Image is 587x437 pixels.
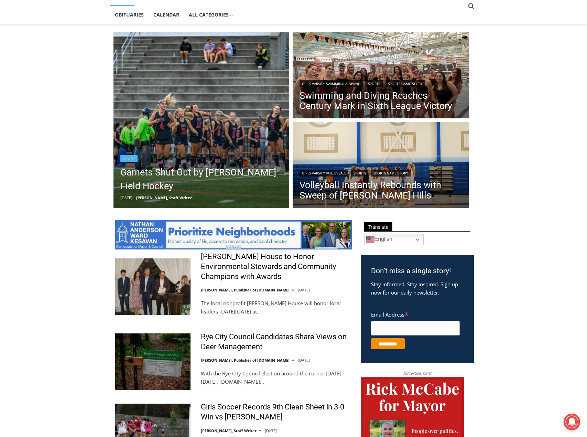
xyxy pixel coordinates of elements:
a: Sports [366,80,383,87]
p: The local nonprofit [PERSON_NAME] House will honor local leaders [DATE][DATE] at… [201,299,352,316]
time: [DATE] [298,287,310,292]
div: / [77,58,79,65]
button: Child menu of All Categories [184,6,238,23]
a: [PERSON_NAME] Read Sanctuary Fall Fest: [DATE] [0,68,103,86]
a: Volleyball Instantly Rebounds with Sweep of [PERSON_NAME] Hills [300,180,462,201]
a: Intern @ [DOMAIN_NAME] [165,67,333,86]
a: Sports Game Story [371,170,411,177]
img: Wainwright House to Honor Environmental Stewards and Community Champions with Awards [115,258,191,315]
a: [PERSON_NAME], Staff Writer [201,428,257,433]
a: [PERSON_NAME] House to Honor Environmental Stewards and Community Champions with Awards [201,252,352,281]
a: [PERSON_NAME], Staff Writer [136,195,192,200]
a: Sports [351,170,368,177]
span: Translate [364,222,392,231]
a: Read More Garnets Shut Out by Horace Greeley Field Hockey [113,32,290,209]
a: Calendar [149,6,184,23]
a: Rye City Council Candidates Share Views on Deer Management [201,332,352,352]
a: Girls Varsity Volleyball [300,170,348,177]
div: | | [300,168,462,177]
a: Read More Volleyball Instantly Rebounds with Sweep of Byram Hills [293,122,469,210]
span: Intern @ [DOMAIN_NAME] [180,68,319,84]
a: [PERSON_NAME], Publisher of [DOMAIN_NAME] [201,287,290,292]
div: 5 [72,58,75,65]
a: Read More Swimming and Diving Reaches Century Mark in Sixth League Victory [293,32,469,120]
h4: [PERSON_NAME] Read Sanctuary Fall Fest: [DATE] [6,69,91,85]
img: (PHOTO: The 2025 Rye Varsity Volleyball team from a 3-0 win vs. Port Chester on Saturday, Septemb... [293,122,469,210]
span: Advertisement [396,370,438,376]
a: Swimming and Diving Reaches Century Mark in Sixth League Victory [300,90,462,111]
time: [DATE] [298,358,310,363]
span: – [134,195,136,200]
a: Garnets Shut Out by [PERSON_NAME] Field Hockey [120,166,283,193]
img: (PHOTO: The Rye - Rye Neck - Blind Brook Swim and Dive team from a victory on September 19, 2025.... [293,32,469,120]
a: Girls Soccer Records 9th Clean Sheet in 3-0 Win vs [PERSON_NAME] [201,402,352,422]
a: Sports Game Story [385,80,425,87]
a: Obituaries [110,6,149,23]
h3: Don’t miss a single story! [371,266,464,277]
div: 6 [80,58,84,65]
img: en [366,235,374,244]
a: Girls Varsity Swimming & Diving [300,80,363,87]
time: [DATE] [120,195,132,200]
div: "I learned about the history of a place I’d honestly never considered even as a resident of [GEOG... [174,0,325,67]
p: Stay informed. Stay inspired. Sign up now for our daily newsletter. [371,280,464,297]
div: | | [300,79,462,87]
a: English [364,234,424,245]
time: [DATE] [265,428,277,433]
a: Sports [120,155,138,162]
p: With the Rye City Council election around the corner [DATE][DATE], [DOMAIN_NAME]… [201,369,352,386]
label: Email Address [371,308,460,320]
a: [PERSON_NAME], Publisher of [DOMAIN_NAME] [201,358,290,363]
img: Rye City Council Candidates Share Views on Deer Management [115,333,191,390]
img: (PHOTO: The Rye Field Hockey team celebrating on September 16, 2025. Credit: Maureen Tsuchida.) [113,32,290,209]
div: unique DIY crafts [72,20,99,56]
